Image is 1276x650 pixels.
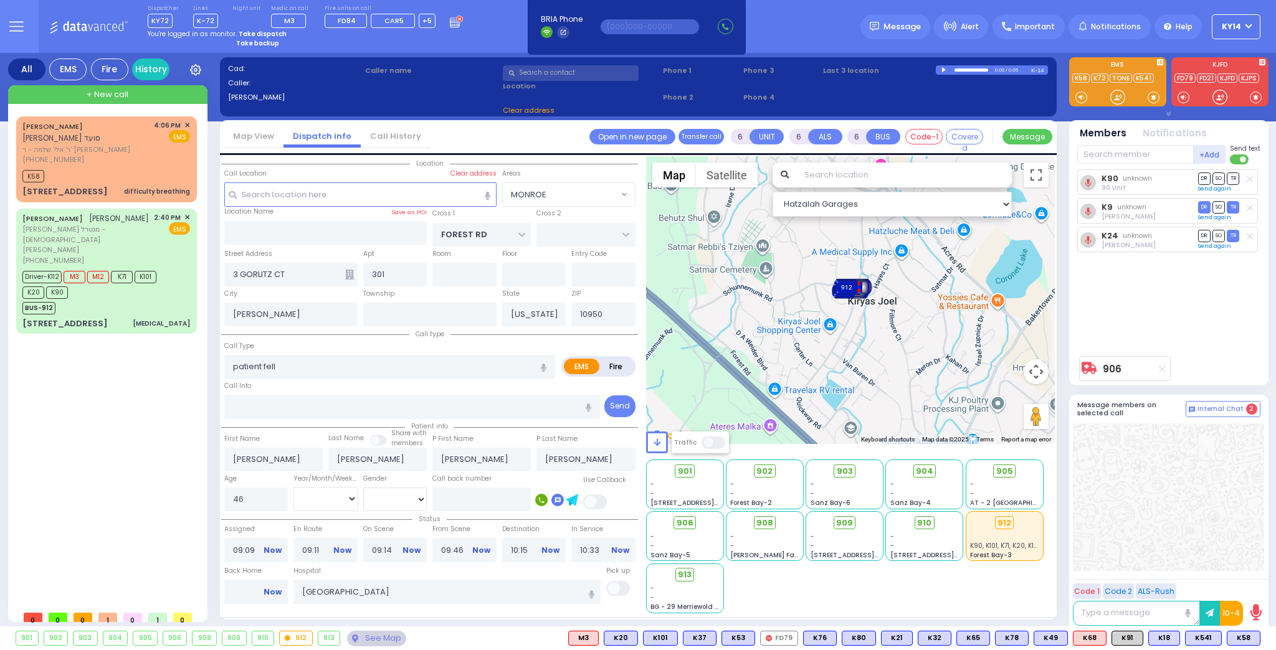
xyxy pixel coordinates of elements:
[224,566,288,576] label: Back Home
[970,479,974,489] span: -
[1198,230,1211,242] span: DR
[589,129,675,144] a: Open in new page
[890,479,894,489] span: -
[22,214,83,224] a: [PERSON_NAME]
[264,545,282,556] a: Now
[232,5,260,12] label: Night unit
[163,631,187,645] div: 906
[74,631,97,645] div: 903
[970,541,1067,550] span: K90, K101, K71, K20, K112, M3, M12
[22,224,150,255] span: [PERSON_NAME] מנטרל - [DEMOGRAPHIC_DATA] [PERSON_NAME]
[1148,631,1180,646] div: K18
[730,489,734,498] span: -
[890,489,894,498] span: -
[1069,62,1166,70] label: EMS
[325,5,436,12] label: Fire units on call
[193,14,218,28] span: K-72
[1198,185,1231,192] a: Send again
[803,631,837,646] div: BLS
[649,428,690,444] a: Open this area in Google Maps (opens a new window)
[391,428,427,438] small: Share with
[123,613,142,622] span: 0
[133,319,190,328] div: [MEDICAL_DATA]
[236,39,279,48] strong: Take backup
[1239,73,1259,83] a: KJPS
[328,433,364,443] label: Last Name
[333,545,351,556] a: Now
[49,613,67,622] span: 0
[16,631,38,645] div: 901
[1034,631,1068,646] div: BLS
[1212,230,1225,242] span: SO
[836,517,853,529] span: 909
[961,21,979,32] span: Alert
[412,514,447,524] span: Status
[890,498,931,507] span: Sanz Bay-4
[22,302,55,314] span: BUS-912
[111,271,133,283] span: K71
[193,5,218,12] label: Lines
[1123,174,1152,183] span: unknown
[601,19,699,34] input: (000)000-00000
[678,129,724,144] button: Transfer call
[995,631,1029,646] div: K78
[883,21,921,33] span: Message
[345,270,354,280] span: Other building occupants
[730,541,734,550] span: -
[1143,126,1207,141] button: Notifications
[541,14,583,25] span: BRIA Phone
[1230,153,1250,166] label: Turn off text
[766,635,772,641] img: red-radio-icon.svg
[132,59,169,80] a: History
[811,489,814,498] span: -
[22,271,62,283] span: Driver-K112
[1102,174,1118,183] a: K90
[22,318,108,330] div: [STREET_ADDRESS]
[678,568,692,581] span: 913
[432,209,455,219] label: Cross 1
[193,631,216,645] div: 908
[64,271,85,283] span: M3
[224,289,237,299] label: City
[363,289,394,299] label: Township
[239,29,287,39] strong: Take dispatch
[1103,583,1134,599] button: Code 2
[1136,583,1176,599] button: ALS-Rush
[74,613,92,622] span: 0
[536,434,578,444] label: P Last Name
[363,249,374,259] label: Apt
[650,498,768,507] span: [STREET_ADDRESS][PERSON_NAME]
[1073,583,1101,599] button: Code 1
[472,545,490,556] a: Now
[905,129,943,144] button: Code-1
[503,65,639,81] input: Search a contact
[611,545,629,556] a: Now
[1227,230,1239,242] span: TR
[22,170,44,182] span: K58
[1103,364,1121,374] a: 906
[293,566,321,576] label: Hospital
[1227,631,1260,646] div: K58
[1024,404,1049,429] button: Drag Pegman onto the map to open Street View
[1197,405,1244,413] span: Internal Chat
[881,631,913,646] div: BLS
[604,631,638,646] div: BLS
[881,631,913,646] div: K21
[1077,145,1194,164] input: Search member
[338,16,356,26] span: FD84
[756,517,773,529] span: 908
[917,517,931,529] span: 910
[571,524,636,534] label: In Service
[222,631,246,645] div: 909
[173,613,192,622] span: 0
[843,276,862,295] gmp-advanced-marker: 902
[1024,359,1049,384] button: Map camera controls
[87,88,128,101] span: + New call
[318,631,340,645] div: 913
[148,5,179,12] label: Dispatcher
[22,144,150,155] span: ר' אלי' שלמה - ר' [PERSON_NAME]
[280,631,312,645] div: 912
[184,212,190,223] span: ✕
[24,613,42,622] span: 0
[1222,21,1241,32] span: KY14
